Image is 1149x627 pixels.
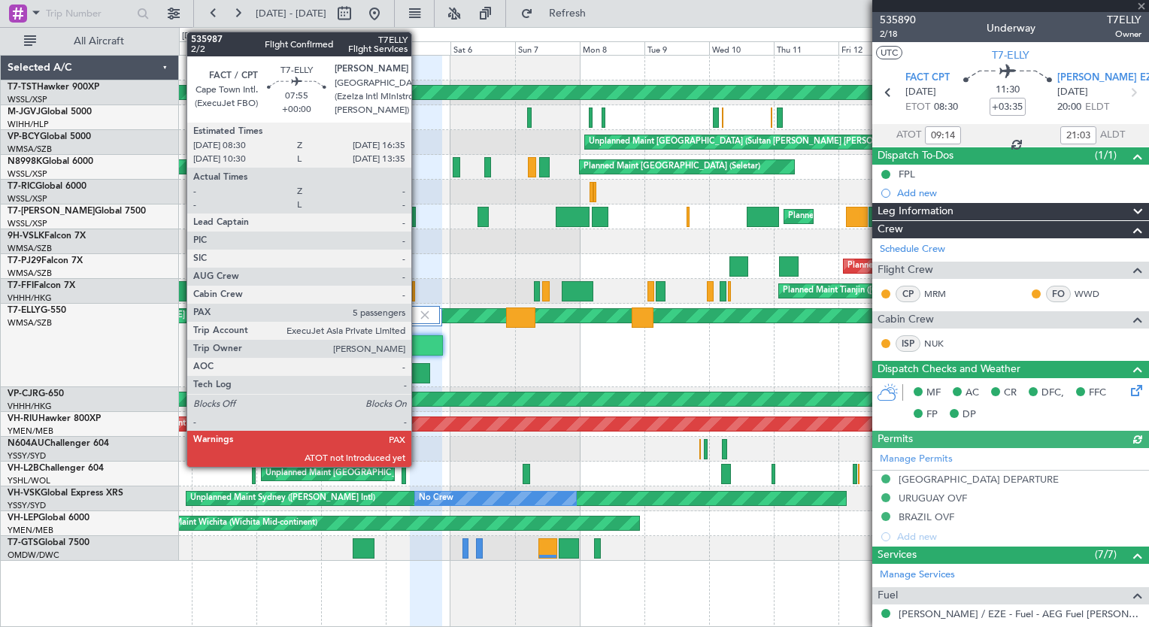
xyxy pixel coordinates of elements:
[8,464,39,473] span: VH-L2B
[899,607,1141,620] a: [PERSON_NAME] / EZE - Fuel - AEG Fuel [PERSON_NAME] / EZE (EJ Asia Only)
[8,306,66,315] a: T7-ELLYG-550
[1041,386,1064,401] span: DFC,
[8,256,41,265] span: T7-PJ29
[876,46,902,59] button: UTC
[8,426,53,437] a: YMEN/MEB
[8,281,75,290] a: T7-FFIFalcon 7X
[8,464,104,473] a: VH-L2BChallenger 604
[897,186,1141,199] div: Add new
[8,232,44,241] span: 9H-VSLK
[584,156,760,178] div: Planned Maint [GEOGRAPHIC_DATA] (Seletar)
[1075,287,1108,301] a: WWD
[788,205,936,228] div: Planned Maint Dubai (Al Maktoum Intl)
[8,281,34,290] span: T7-FFI
[265,462,513,485] div: Unplanned Maint [GEOGRAPHIC_DATA] ([GEOGRAPHIC_DATA])
[8,389,64,398] a: VP-CJRG-650
[8,475,50,486] a: YSHL/WOL
[1095,147,1117,163] span: (1/1)
[8,292,52,304] a: VHHH/HKG
[341,308,355,322] img: gray-close.svg
[8,389,38,398] span: VP-CJR
[8,306,41,315] span: T7-ELLY
[905,85,936,100] span: [DATE]
[8,414,38,423] span: VH-RIU
[8,439,44,448] span: N604AU
[8,83,99,92] a: T7-TSTHawker 900XP
[878,547,917,564] span: Services
[256,7,326,20] span: [DATE] - [DATE]
[8,108,41,117] span: M-JGVJ
[878,262,933,279] span: Flight Crew
[878,361,1020,378] span: Dispatch Checks and Weather
[8,108,92,117] a: M-JGVJGlobal 5000
[880,28,916,41] span: 2/18
[8,401,52,412] a: VHHH/HKG
[838,41,903,55] div: Fri 12
[8,513,38,522] span: VH-LEP
[987,20,1035,36] div: Underway
[418,308,432,322] img: gray-close.svg
[1089,386,1106,401] span: FFC
[8,94,47,105] a: WSSL/XSP
[1057,85,1088,100] span: [DATE]
[214,205,362,228] div: Planned Maint Dubai (Al Maktoum Intl)
[8,168,47,180] a: WSSL/XSP
[589,131,950,153] div: Unplanned Maint [GEOGRAPHIC_DATA] (Sultan [PERSON_NAME] [PERSON_NAME] - Subang)
[896,128,921,143] span: ATOT
[8,157,93,166] a: N8998KGlobal 6000
[878,147,953,165] span: Dispatch To-Dos
[8,132,91,141] a: VP-BCYGlobal 5000
[1095,547,1117,562] span: (7/7)
[8,207,146,216] a: T7-[PERSON_NAME]Global 7500
[8,157,42,166] span: N8998K
[996,83,1020,98] span: 11:30
[8,182,35,191] span: T7-RIC
[880,568,955,583] a: Manage Services
[783,280,958,302] div: Planned Maint Tianjin ([GEOGRAPHIC_DATA])
[8,513,89,522] a: VH-LEPGlobal 6000
[8,550,59,561] a: OMDW/DWC
[1107,12,1141,28] span: T7ELLY
[878,587,898,604] span: Fuel
[878,221,903,238] span: Crew
[8,538,38,547] span: T7-GTS
[536,8,599,19] span: Refresh
[924,337,958,350] a: NUK
[8,83,37,92] span: T7-TST
[774,41,838,55] div: Thu 11
[8,218,47,229] a: WSSL/XSP
[8,317,52,329] a: WMSA/SZB
[8,256,83,265] a: T7-PJ29Falcon 7X
[8,500,46,511] a: YSSY/SYD
[131,512,317,535] div: Unplanned Maint Wichita (Wichita Mid-continent)
[1085,100,1109,115] span: ELDT
[8,525,53,536] a: YMEN/MEB
[905,71,950,86] span: FACT CPT
[709,41,774,55] div: Wed 10
[878,311,934,329] span: Cabin Crew
[8,243,52,254] a: WMSA/SZB
[182,30,208,43] div: [DATE]
[896,286,920,302] div: CP
[8,489,123,498] a: VH-VSKGlobal Express XRS
[880,12,916,28] span: 535890
[966,386,979,401] span: AC
[390,106,566,129] div: Planned Maint [GEOGRAPHIC_DATA] (Seletar)
[39,36,159,47] span: All Aircraft
[963,407,976,423] span: DP
[17,29,163,53] button: All Aircraft
[8,268,52,279] a: WMSA/SZB
[321,41,386,55] div: Thu 4
[992,47,1029,63] span: T7-ELLY
[924,287,958,301] a: MRM
[8,439,109,448] a: N604AUChallenger 604
[190,487,375,510] div: Unplanned Maint Sydney ([PERSON_NAME] Intl)
[899,168,915,180] div: FPL
[8,538,89,547] a: T7-GTSGlobal 7500
[386,41,450,55] div: Fri 5
[8,232,86,241] a: 9H-VSLKFalcon 7X
[644,41,709,55] div: Tue 9
[131,413,368,435] div: Planned Maint [GEOGRAPHIC_DATA] ([GEOGRAPHIC_DATA])
[926,386,941,401] span: MF
[580,41,644,55] div: Mon 8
